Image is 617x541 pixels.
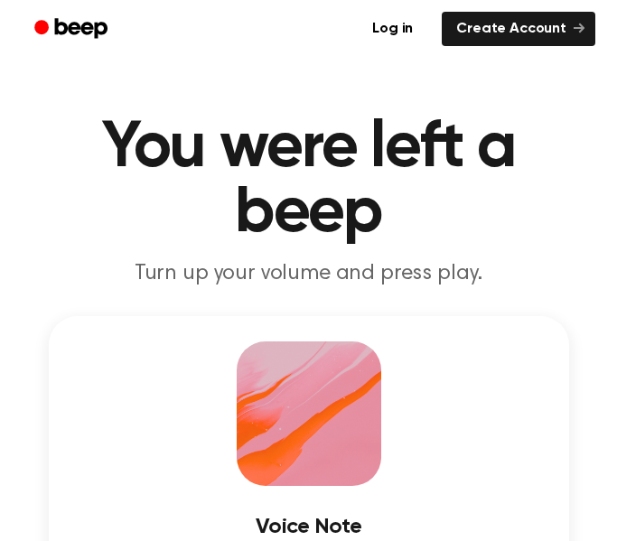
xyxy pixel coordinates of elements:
[22,12,124,47] a: Beep
[354,8,431,50] a: Log in
[442,12,595,46] a: Create Account
[22,260,595,287] p: Turn up your volume and press play.
[74,515,544,539] h3: Voice Note
[22,116,595,246] h1: You were left a beep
